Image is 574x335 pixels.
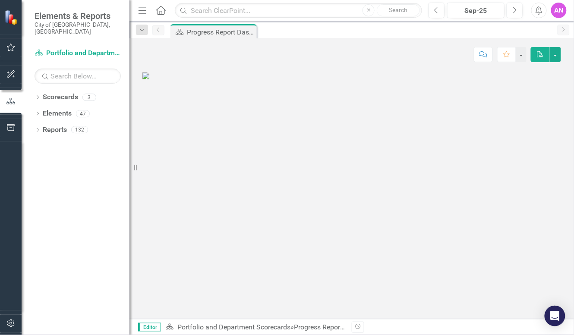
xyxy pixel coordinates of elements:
[551,3,567,18] button: AN
[35,11,121,21] span: Elements & Reports
[4,10,19,25] img: ClearPoint Strategy
[177,323,290,331] a: Portfolio and Department Scorecards
[447,3,505,18] button: Sep-25
[175,3,422,18] input: Search ClearPoint...
[142,72,149,79] img: 2022%20-%202026%20TOC%20Strategic%20Plan%20Wheel%20and%20Icons.png
[35,48,121,58] a: Portfolio and Department Scorecards
[165,322,345,332] div: »
[82,94,96,101] div: 3
[43,109,72,119] a: Elements
[35,69,121,84] input: Search Below...
[43,125,67,135] a: Reports
[138,323,161,332] span: Editor
[294,323,378,331] div: Progress Report Dashboard
[450,6,501,16] div: Sep-25
[187,27,255,38] div: Progress Report Dashboard
[35,21,121,35] small: City of [GEOGRAPHIC_DATA], [GEOGRAPHIC_DATA]
[377,4,420,16] button: Search
[71,126,88,134] div: 132
[76,110,90,117] div: 47
[545,306,565,326] div: Open Intercom Messenger
[389,6,408,13] span: Search
[43,92,78,102] a: Scorecards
